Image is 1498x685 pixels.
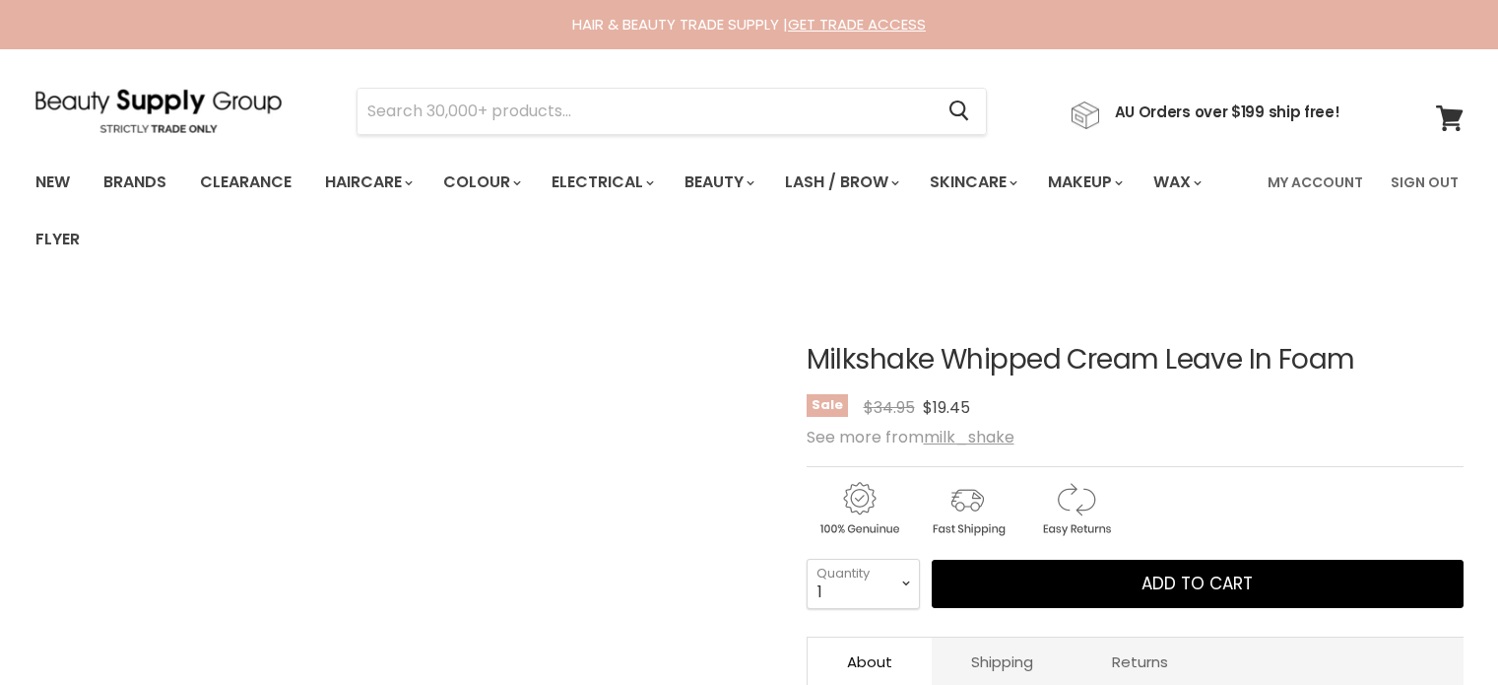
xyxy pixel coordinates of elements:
iframe: Gorgias live chat messenger [1400,592,1478,665]
a: Brands [89,162,181,203]
a: Flyer [21,219,95,260]
img: genuine.gif [807,479,911,539]
a: My Account [1256,162,1375,203]
a: Colour [428,162,533,203]
span: Sale [807,394,848,417]
img: returns.gif [1023,479,1128,539]
a: Beauty [670,162,766,203]
span: $19.45 [923,396,970,419]
ul: Main menu [21,154,1256,268]
a: Clearance [185,162,306,203]
div: HAIR & BEAUTY TRADE SUPPLY | [11,15,1488,34]
input: Search [358,89,934,134]
button: Search [934,89,986,134]
a: Electrical [537,162,666,203]
a: Lash / Brow [770,162,911,203]
a: milk_shake [924,426,1014,448]
a: Haircare [310,162,424,203]
form: Product [357,88,987,135]
span: See more from [807,426,1014,448]
img: shipping.gif [915,479,1019,539]
nav: Main [11,154,1488,268]
h1: Milkshake Whipped Cream Leave In Foam [807,345,1464,376]
a: Sign Out [1379,162,1470,203]
span: $34.95 [864,396,915,419]
a: Skincare [915,162,1029,203]
a: GET TRADE ACCESS [788,14,926,34]
a: Makeup [1033,162,1135,203]
a: New [21,162,85,203]
span: Add to cart [1141,572,1253,595]
a: Wax [1139,162,1213,203]
button: Add to cart [932,560,1464,609]
select: Quantity [807,559,920,608]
